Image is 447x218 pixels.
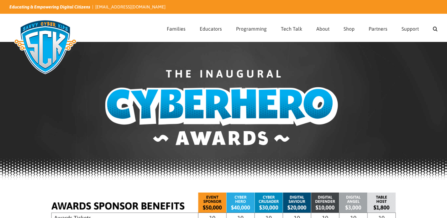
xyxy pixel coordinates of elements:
[369,14,387,42] a: Partners
[236,26,267,31] span: Programming
[167,26,186,31] span: Families
[167,14,186,42] a: Families
[9,4,90,9] i: Educating & Empowering Digital Citizens
[236,14,267,42] a: Programming
[281,26,302,31] span: Tech Talk
[281,14,302,42] a: Tech Talk
[344,14,355,42] a: Shop
[167,14,438,42] nav: Main Menu
[316,26,329,31] span: About
[433,14,438,42] a: Search
[316,14,329,42] a: About
[200,14,222,42] a: Educators
[200,26,222,31] span: Educators
[9,16,81,78] img: Savvy Cyber Kids Logo
[402,14,419,42] a: Support
[402,26,419,31] span: Support
[51,192,396,197] a: SCK-Awards-Prospectus-chart
[344,26,355,31] span: Shop
[369,26,387,31] span: Partners
[95,4,166,9] a: [EMAIL_ADDRESS][DOMAIN_NAME]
